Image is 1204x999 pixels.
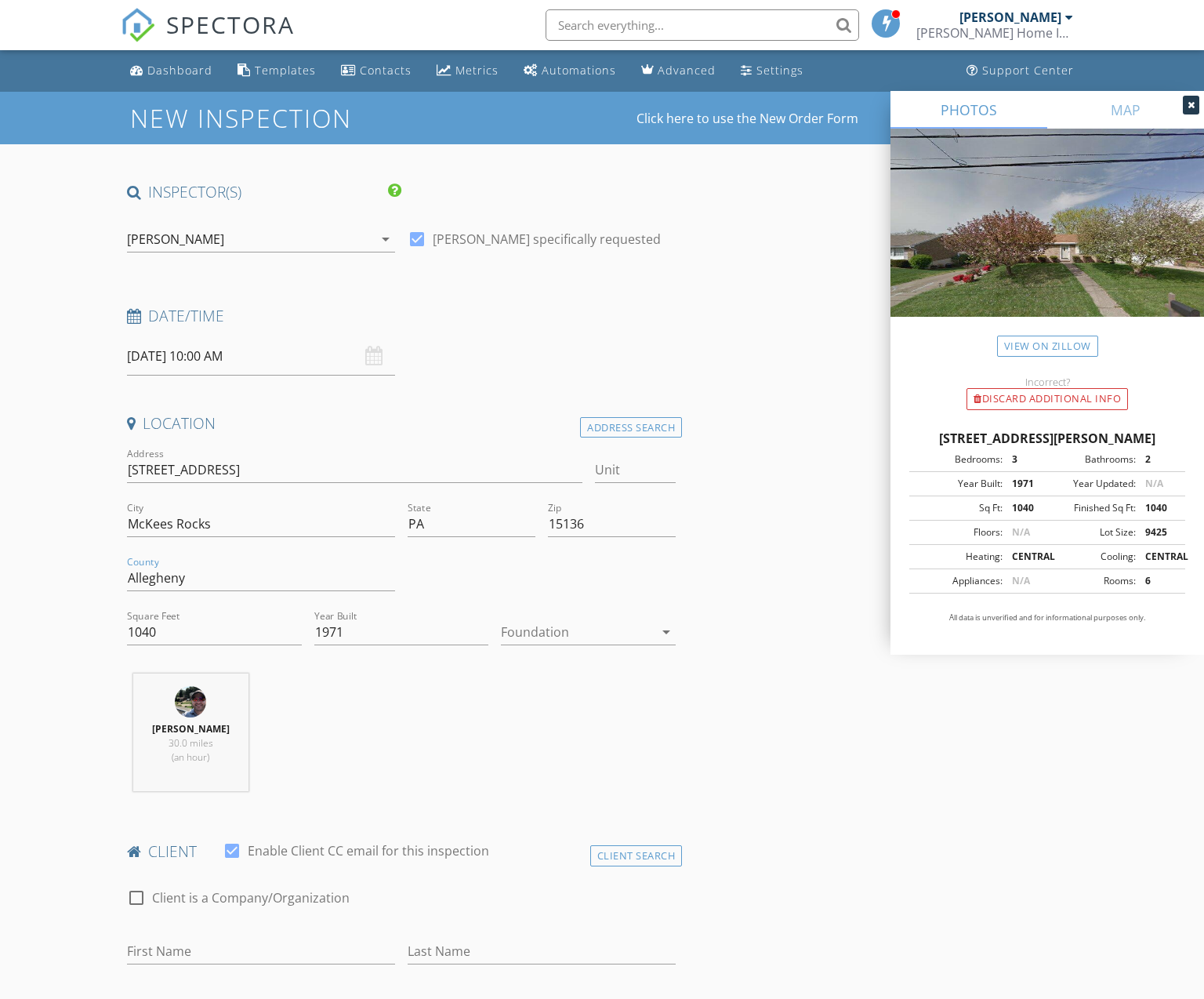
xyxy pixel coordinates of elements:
[127,337,395,376] input: Select date
[1003,501,1047,515] div: 1040
[152,722,230,736] strong: [PERSON_NAME]
[517,56,622,85] a: Automations (Basic)
[1047,550,1136,564] div: Cooling:
[360,63,412,78] div: Contacts
[1003,477,1047,491] div: 1971
[121,8,155,42] img: The Best Home Inspection Software - Spectora
[890,91,1047,129] a: PHOTOS
[914,501,1003,515] div: Sq Ft:
[335,56,418,85] a: Contacts
[175,686,206,717] img: 203b0b4a90884c76ac1370bd73afdc57.jpeg
[890,376,1204,388] div: Incorrect?
[734,56,810,85] a: Settings
[231,56,322,85] a: Templates
[1047,452,1136,467] div: Bathrooms:
[1136,452,1180,467] div: 2
[147,63,212,78] div: Dashboard
[914,525,1003,539] div: Floors:
[172,750,209,764] span: (an hour)
[658,63,716,78] div: Advanced
[1136,525,1180,539] div: 9425
[657,623,676,641] i: arrow_drop_down
[127,413,676,434] h4: Location
[982,63,1074,78] div: Support Center
[1012,525,1030,539] span: N/A
[248,843,489,859] label: Enable Client CC email for this inspection
[127,841,676,862] h4: client
[997,336,1098,357] a: View on Zillow
[1047,501,1136,515] div: Finished Sq Ft:
[169,736,213,750] span: 30.0 miles
[1003,452,1047,467] div: 3
[1012,574,1030,587] span: N/A
[756,63,803,78] div: Settings
[1145,477,1163,490] span: N/A
[124,56,219,85] a: Dashboard
[127,232,224,246] div: [PERSON_NAME]
[1136,574,1180,588] div: 6
[1136,550,1180,564] div: CENTRAL
[1136,501,1180,515] div: 1040
[433,231,661,247] label: [PERSON_NAME] specifically requested
[121,21,295,54] a: SPECTORA
[455,63,499,78] div: Metrics
[635,56,722,85] a: Advanced
[430,56,505,85] a: Metrics
[890,129,1204,354] img: streetview
[914,452,1003,467] div: Bedrooms:
[166,8,295,41] span: SPECTORA
[914,574,1003,588] div: Appliances:
[580,417,682,438] div: Address Search
[546,9,859,41] input: Search everything...
[1047,525,1136,539] div: Lot Size:
[959,9,1061,25] div: [PERSON_NAME]
[909,429,1185,448] div: [STREET_ADDRESS][PERSON_NAME]
[914,550,1003,564] div: Heating:
[1003,550,1047,564] div: CENTRAL
[130,104,477,132] h1: New Inspection
[152,890,350,906] label: Client is a Company/Organization
[255,63,316,78] div: Templates
[966,388,1128,410] div: Discard Additional info
[909,612,1185,623] p: All data is unverified and for informational purposes only.
[636,112,858,125] a: Click here to use the New Order Form
[590,845,683,866] div: Client Search
[127,182,401,202] h4: INSPECTOR(S)
[914,477,1003,491] div: Year Built:
[376,230,395,249] i: arrow_drop_down
[1047,574,1136,588] div: Rooms:
[916,25,1073,41] div: Helman Home Inspections, LLC
[1047,91,1204,129] a: MAP
[960,56,1080,85] a: Support Center
[127,306,676,326] h4: Date/Time
[542,63,616,78] div: Automations
[1047,477,1136,491] div: Year Updated:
